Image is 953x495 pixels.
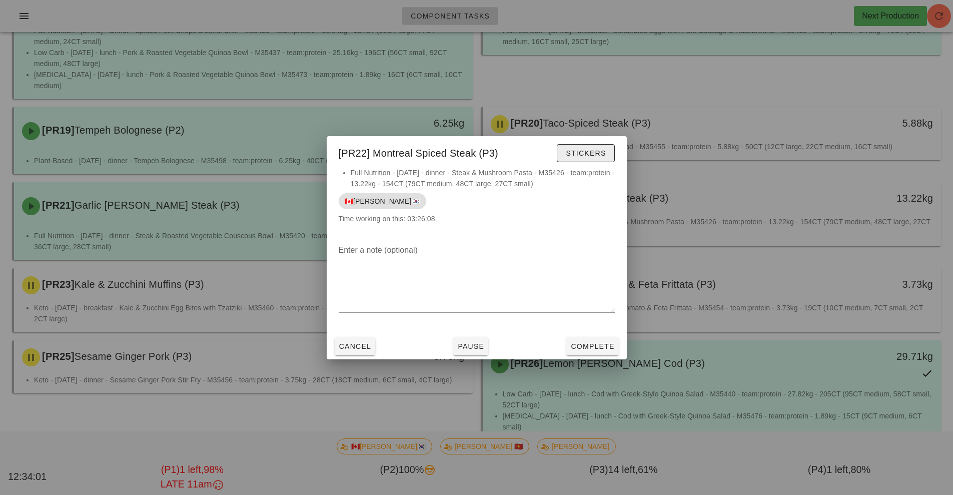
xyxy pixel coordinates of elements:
button: Cancel [335,337,376,355]
button: Complete [566,337,618,355]
div: [PR22] Montreal Spiced Steak (P3) [327,136,627,167]
button: Stickers [557,144,614,162]
span: Complete [570,342,614,350]
button: Pause [453,337,488,355]
span: 🇨🇦[PERSON_NAME]🇰🇷 [345,193,420,209]
span: Pause [457,342,484,350]
div: Time working on this: 03:26:08 [327,167,627,234]
li: Full Nutrition - [DATE] - dinner - Steak & Mushroom Pasta - M35426 - team:protein - 13.22kg - 154... [351,167,615,189]
span: Stickers [565,149,606,157]
span: Cancel [339,342,372,350]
